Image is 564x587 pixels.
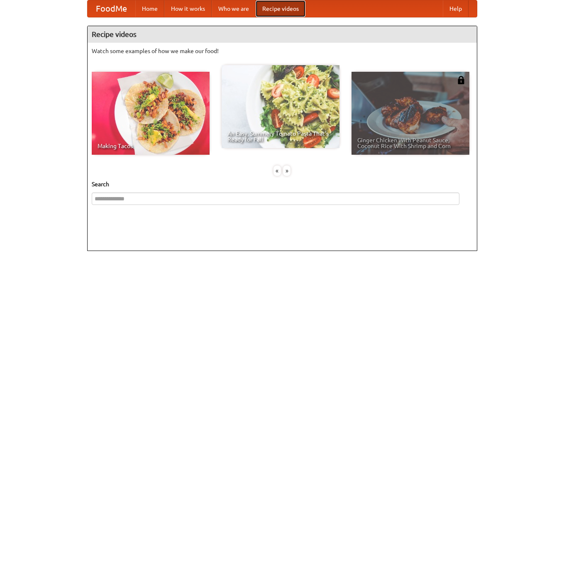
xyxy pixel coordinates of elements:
img: 483408.png [457,76,465,84]
div: » [283,166,291,176]
a: Recipe videos [256,0,305,17]
p: Watch some examples of how we make our food! [92,47,473,55]
a: Making Tacos [92,72,210,155]
a: Home [135,0,164,17]
span: Making Tacos [98,143,204,149]
a: Who we are [212,0,256,17]
a: An Easy, Summery Tomato Pasta That's Ready for Fall [222,65,339,148]
div: « [273,166,281,176]
a: How it works [164,0,212,17]
a: FoodMe [88,0,135,17]
a: Help [443,0,469,17]
span: An Easy, Summery Tomato Pasta That's Ready for Fall [227,131,334,142]
h5: Search [92,180,473,188]
h4: Recipe videos [88,26,477,43]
